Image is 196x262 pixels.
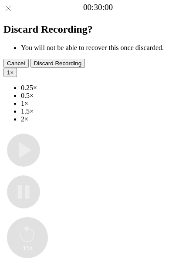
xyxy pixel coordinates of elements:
[21,84,193,92] li: 0.25×
[3,59,29,68] button: Cancel
[83,3,113,12] a: 00:30:00
[21,115,193,123] li: 2×
[3,24,193,35] h2: Discard Recording?
[21,44,193,52] li: You will not be able to recover this once discarded.
[21,100,193,107] li: 1×
[30,59,85,68] button: Discard Recording
[21,107,193,115] li: 1.5×
[3,68,17,77] button: 1×
[7,69,10,76] span: 1
[21,92,193,100] li: 0.5×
